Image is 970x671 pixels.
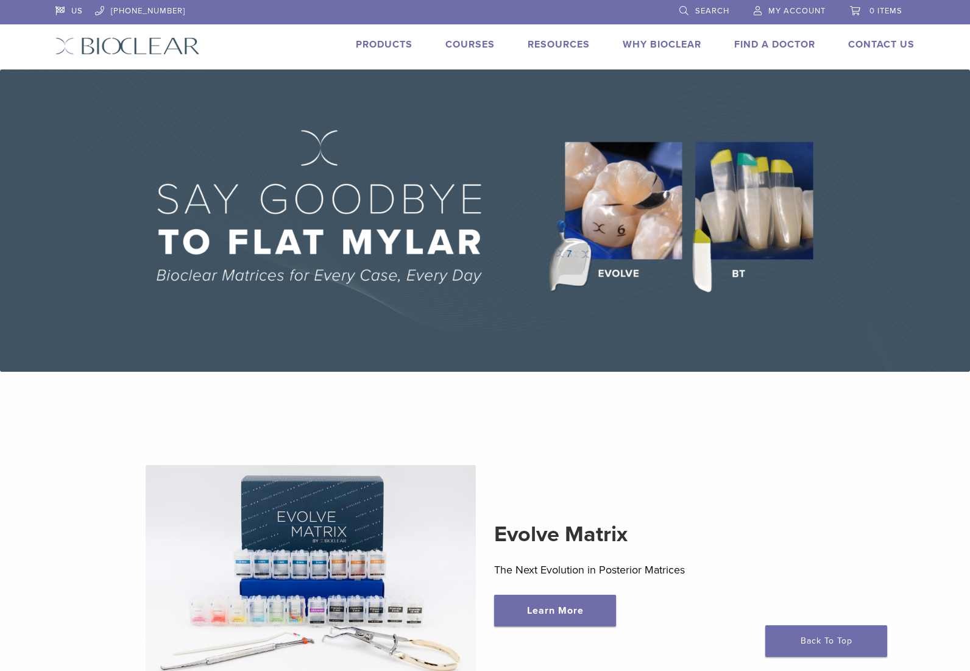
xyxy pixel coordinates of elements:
[55,37,200,55] img: Bioclear
[494,520,825,549] h2: Evolve Matrix
[869,6,902,16] span: 0 items
[528,38,590,51] a: Resources
[765,625,887,657] a: Back To Top
[445,38,495,51] a: Courses
[695,6,729,16] span: Search
[623,38,701,51] a: Why Bioclear
[494,561,825,579] p: The Next Evolution in Posterior Matrices
[494,595,616,627] a: Learn More
[734,38,815,51] a: Find A Doctor
[848,38,915,51] a: Contact Us
[356,38,412,51] a: Products
[768,6,826,16] span: My Account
